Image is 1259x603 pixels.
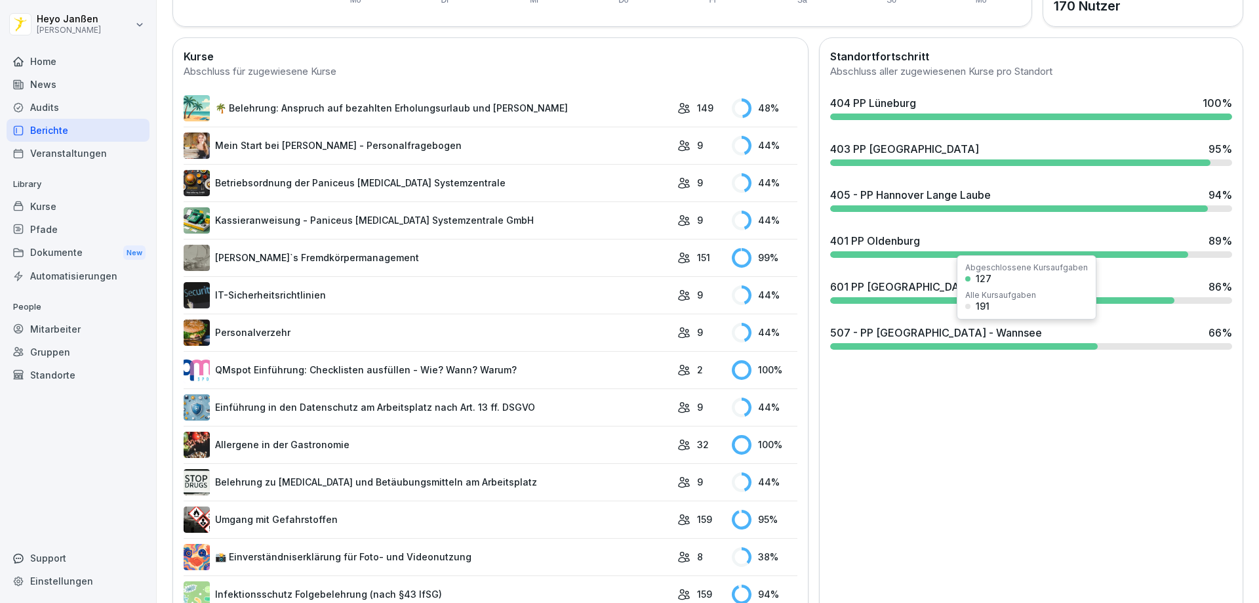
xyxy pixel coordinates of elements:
p: 149 [697,101,713,115]
a: Pfade [7,218,150,241]
p: Library [7,174,150,195]
a: Personalverzehr [184,320,671,346]
p: 9 [697,213,703,227]
a: IT-Sicherheitsrichtlinien [184,282,671,308]
a: Kurse [7,195,150,218]
div: 44 % [732,398,797,417]
div: 44 % [732,136,797,156]
a: 507 - PP [GEOGRAPHIC_DATA] - Wannsee66% [825,320,1237,355]
div: 403 PP [GEOGRAPHIC_DATA] [830,141,979,157]
a: Gruppen [7,341,150,364]
img: rsy9vu330m0sw5op77geq2rv.png [184,357,210,383]
a: Home [7,50,150,73]
a: 403 PP [GEOGRAPHIC_DATA]95% [825,136,1237,171]
div: 94 % [1209,187,1232,203]
a: Mitarbeiter [7,318,150,341]
img: zd24spwykzjjw3u1wcd2ptki.png [184,320,210,346]
p: 9 [697,288,703,302]
a: Automatisierungen [7,264,150,287]
img: s9mc00x6ussfrb3lxoajtb4r.png [184,95,210,121]
a: Mein Start bei [PERSON_NAME] - Personalfragebogen [184,133,671,159]
div: Dokumente [7,241,150,265]
div: Abschluss für zugewiesene Kurse [184,64,797,79]
div: 99 % [732,248,797,268]
p: 151 [697,251,710,264]
div: New [123,245,146,260]
div: 507 - PP [GEOGRAPHIC_DATA] - Wannsee [830,325,1042,341]
div: 44 % [732,285,797,305]
img: msj3dytn6rmugecro9tfk5p0.png [184,282,210,308]
div: 405 - PP Hannover Lange Laube [830,187,991,203]
a: Umgang mit Gefahrstoffen [184,507,671,533]
div: 100 % [732,435,797,455]
p: 8 [697,550,703,564]
img: ro33qf0i8ndaw7nkfv0stvse.png [184,507,210,533]
a: 601 PP [GEOGRAPHIC_DATA]86% [825,274,1237,309]
img: aaay8cu0h1hwaqqp9269xjan.png [184,133,210,159]
div: 127 [976,274,991,283]
div: 401 PP Oldenburg [830,233,920,249]
div: Abgeschlossene Kursaufgaben [965,264,1088,272]
img: gsgognukgwbtoe3cnlsjjbmw.png [184,432,210,458]
p: 9 [697,400,703,414]
p: 159 [697,512,712,526]
a: News [7,73,150,96]
div: 44 % [732,211,797,230]
div: Abschluss aller zugewiesenen Kurse pro Standort [830,64,1232,79]
div: 44 % [732,173,797,193]
a: 405 - PP Hannover Lange Laube94% [825,182,1237,217]
a: 📸 Einverständniserklärung für Foto- und Videonutzung [184,544,671,570]
img: x7xa5977llyo53hf30kzdyol.png [184,394,210,421]
a: Belehrung zu [MEDICAL_DATA] und Betäubungsmitteln am Arbeitsplatz [184,469,671,495]
div: 100 % [732,360,797,380]
a: Standorte [7,364,150,386]
a: QMspot Einführung: Checklisten ausfüllen - Wie? Wann? Warum? [184,357,671,383]
a: 401 PP Oldenburg89% [825,228,1237,263]
a: DokumenteNew [7,241,150,265]
p: 32 [697,438,709,451]
div: Support [7,547,150,570]
img: erelp9ks1mghlbfzfpgfvnw0.png [184,170,210,196]
a: [PERSON_NAME]`s Fremdkörpermanagement [184,245,671,271]
div: 95 % [732,510,797,530]
div: 404 PP Lüneburg [830,95,916,111]
p: 2 [697,363,703,377]
a: Allergene in der Gastronomie [184,432,671,458]
div: 601 PP [GEOGRAPHIC_DATA] [830,279,977,295]
p: 9 [697,176,703,190]
a: 🌴 Belehrung: Anspruch auf bezahlten Erholungsurlaub und [PERSON_NAME] [184,95,671,121]
div: Alle Kursaufgaben [965,291,1036,299]
div: 86 % [1209,279,1232,295]
p: 9 [697,138,703,152]
div: 89 % [1209,233,1232,249]
a: Audits [7,96,150,119]
p: 9 [697,475,703,489]
h2: Kurse [184,49,797,64]
div: 95 % [1209,141,1232,157]
a: Veranstaltungen [7,142,150,165]
p: [PERSON_NAME] [37,26,101,35]
p: 9 [697,325,703,339]
div: 191 [976,302,989,311]
img: fvkk888r47r6bwfldzgy1v13.png [184,207,210,234]
p: Heyo Janßen [37,14,101,25]
div: 44 % [732,472,797,492]
div: 48 % [732,98,797,118]
a: Betriebsordnung der Paniceus [MEDICAL_DATA] Systemzentrale [184,170,671,196]
h2: Standortfortschritt [830,49,1232,64]
div: Einstellungen [7,570,150,593]
div: Berichte [7,119,150,142]
p: 159 [697,587,712,601]
img: ltafy9a5l7o16y10mkzj65ij.png [184,245,210,271]
a: Einführung in den Datenschutz am Arbeitsplatz nach Art. 13 ff. DSGVO [184,394,671,421]
div: 66 % [1209,325,1232,341]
